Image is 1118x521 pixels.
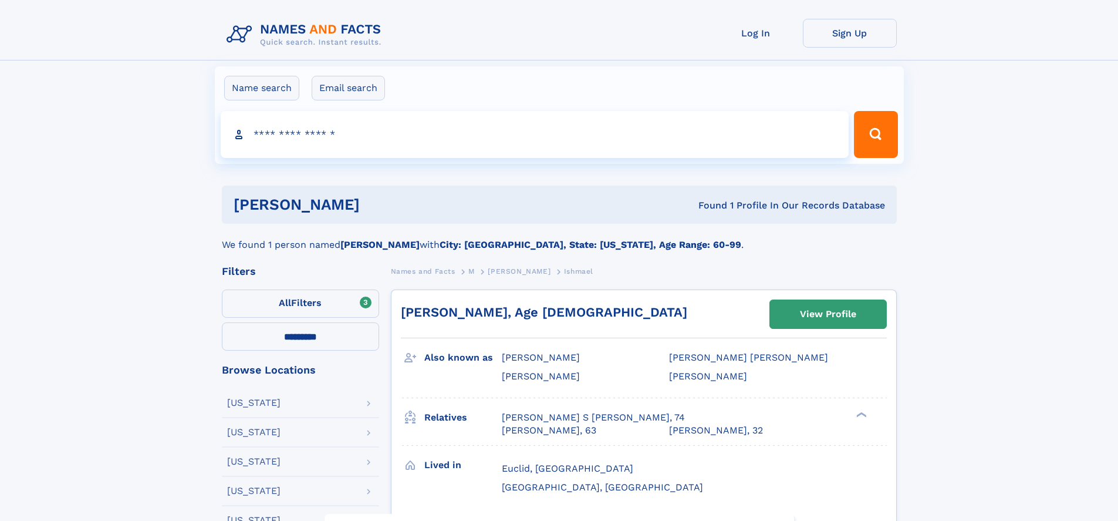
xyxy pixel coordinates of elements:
[669,352,828,363] span: [PERSON_NAME] [PERSON_NAME]
[227,398,281,408] div: [US_STATE]
[227,457,281,466] div: [US_STATE]
[669,371,747,382] span: [PERSON_NAME]
[502,352,580,363] span: [PERSON_NAME]
[853,411,867,418] div: ❯
[222,19,391,51] img: Logo Names and Facts
[222,224,897,252] div: We found 1 person named with .
[502,463,633,474] span: Euclid, [GEOGRAPHIC_DATA]
[488,264,550,278] a: [PERSON_NAME]
[312,76,385,100] label: Email search
[279,297,291,308] span: All
[854,111,897,158] button: Search Button
[424,455,502,475] h3: Lived in
[401,305,687,320] a: [PERSON_NAME], Age [DEMOGRAPHIC_DATA]
[709,19,803,48] a: Log In
[502,424,596,437] a: [PERSON_NAME], 63
[424,348,502,368] h3: Also known as
[502,411,685,424] a: [PERSON_NAME] S [PERSON_NAME], 74
[800,301,856,328] div: View Profile
[502,482,703,493] span: [GEOGRAPHIC_DATA], [GEOGRAPHIC_DATA]
[222,290,379,318] label: Filters
[227,486,281,496] div: [US_STATE]
[391,264,455,278] a: Names and Facts
[770,300,886,328] a: View Profile
[468,267,475,275] span: M
[502,371,580,382] span: [PERSON_NAME]
[529,199,885,212] div: Found 1 Profile In Our Records Database
[224,76,299,100] label: Name search
[803,19,897,48] a: Sign Up
[669,424,763,437] a: [PERSON_NAME], 32
[222,365,379,375] div: Browse Locations
[234,197,529,212] h1: [PERSON_NAME]
[488,267,550,275] span: [PERSON_NAME]
[222,266,379,277] div: Filters
[468,264,475,278] a: M
[340,239,420,250] b: [PERSON_NAME]
[424,408,502,428] h3: Relatives
[440,239,741,250] b: City: [GEOGRAPHIC_DATA], State: [US_STATE], Age Range: 60-99
[564,267,593,275] span: Ishmael
[227,428,281,437] div: [US_STATE]
[221,111,849,158] input: search input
